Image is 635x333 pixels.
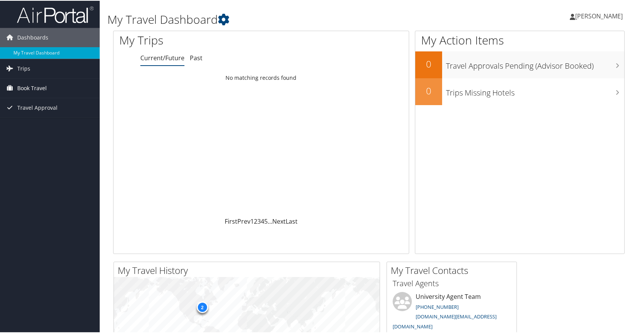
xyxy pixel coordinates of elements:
[261,216,264,225] a: 4
[393,312,497,329] a: [DOMAIN_NAME][EMAIL_ADDRESS][DOMAIN_NAME]
[393,277,511,288] h3: Travel Agents
[17,58,30,77] span: Trips
[254,216,257,225] a: 2
[17,97,58,117] span: Travel Approval
[446,83,624,97] h3: Trips Missing Hotels
[416,303,459,310] a: [PHONE_NUMBER]
[415,84,442,97] h2: 0
[237,216,250,225] a: Prev
[17,78,47,97] span: Book Travel
[570,4,630,27] a: [PERSON_NAME]
[119,31,280,48] h1: My Trips
[268,216,272,225] span: …
[415,77,624,104] a: 0Trips Missing Hotels
[17,5,94,23] img: airportal-logo.png
[575,11,623,20] span: [PERSON_NAME]
[225,216,237,225] a: First
[107,11,456,27] h1: My Travel Dashboard
[415,31,624,48] h1: My Action Items
[196,301,208,312] div: 2
[446,56,624,71] h3: Travel Approvals Pending (Advisor Booked)
[250,216,254,225] a: 1
[17,27,48,46] span: Dashboards
[415,51,624,77] a: 0Travel Approvals Pending (Advisor Booked)
[140,53,184,61] a: Current/Future
[264,216,268,225] a: 5
[118,263,380,276] h2: My Travel History
[190,53,202,61] a: Past
[257,216,261,225] a: 3
[272,216,286,225] a: Next
[114,70,409,84] td: No matching records found
[391,263,517,276] h2: My Travel Contacts
[415,57,442,70] h2: 0
[389,291,515,332] li: University Agent Team
[286,216,298,225] a: Last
